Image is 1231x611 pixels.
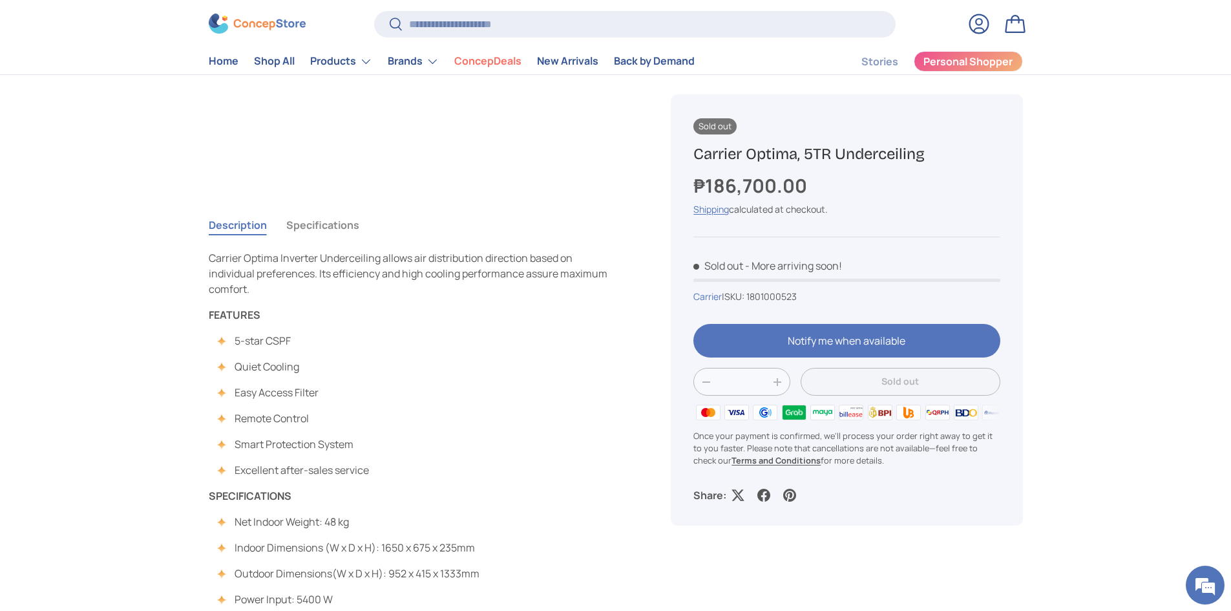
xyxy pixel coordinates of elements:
a: New Arrivals [537,49,598,74]
img: bpi [866,402,894,422]
p: - More arriving soon! [745,259,842,273]
a: Terms and Conditions [731,455,821,466]
span: Sold out [693,118,737,134]
div: calculated at checkout. [693,202,1000,216]
p: Once your payment is confirmed, we'll process your order right away to get it to you faster. Plea... [693,430,1000,467]
li: Net Indoor Weight: 48 kg [222,514,480,530]
img: maya [808,402,837,422]
summary: Products [302,48,380,74]
textarea: Type your message and hit 'Enter' [6,353,246,398]
li: Remote Control [222,411,370,426]
li: Indoor Dimensions (W x D x H): 1650 x 675 x 235 [222,540,480,555]
span: Power Input: 5400 W [235,592,333,606]
span: 1801000523 [746,290,797,303]
img: gcash [751,402,779,422]
button: Sold out [801,369,1000,396]
summary: Brands [380,48,447,74]
li: 5-star CSPF [222,333,370,348]
a: Shop All [254,49,295,74]
nav: Primary [209,48,695,74]
img: qrph [923,402,951,422]
img: visa [722,402,751,422]
a: Carrier [693,290,722,303]
strong: ₱186,700.00 [693,173,810,198]
li: Outdoor Dimensions : 952 x 415 x 1333 [222,566,480,581]
img: master [693,402,722,422]
p: Carrier Optima Inverter Underceiling allows air distribution direction based on individual prefer... [209,250,609,297]
a: Stories [861,49,898,74]
a: Shipping [693,203,729,215]
a: ConcepDeals [454,49,521,74]
strong: FEATURES [209,308,260,322]
li: Excellent after-sales service [222,462,370,478]
img: ConcepStore [209,14,306,34]
img: ubp [894,402,923,422]
div: Minimize live chat window [212,6,243,38]
a: Back by Demand [614,49,695,74]
img: metrobank [980,402,1009,422]
span: mm [461,566,479,581]
span: Personal Shopper [923,57,1013,67]
li: Quiet Cooling [222,359,370,374]
a: Home [209,49,238,74]
span: | [722,290,797,303]
span: SKU: [724,290,744,303]
span: (W x D x H) [332,566,383,581]
div: Chat with us now [67,72,217,89]
span: Sold out [693,259,743,273]
a: Personal Shopper [914,51,1023,72]
nav: Secondary [830,48,1023,74]
li: Easy Access Filter [222,385,370,400]
strong: SPECIFICATIONS [209,489,291,503]
button: Description [209,210,267,240]
span: We're online! [75,163,178,294]
li: Smart Protection System [222,436,370,452]
h1: Carrier Optima, 5TR Underceiling [693,144,1000,164]
p: Share: [693,488,726,503]
span: mm [457,541,475,555]
img: billease [837,402,865,422]
button: Specifications [286,210,359,240]
img: grabpay [779,402,808,422]
img: bdo [952,402,980,422]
